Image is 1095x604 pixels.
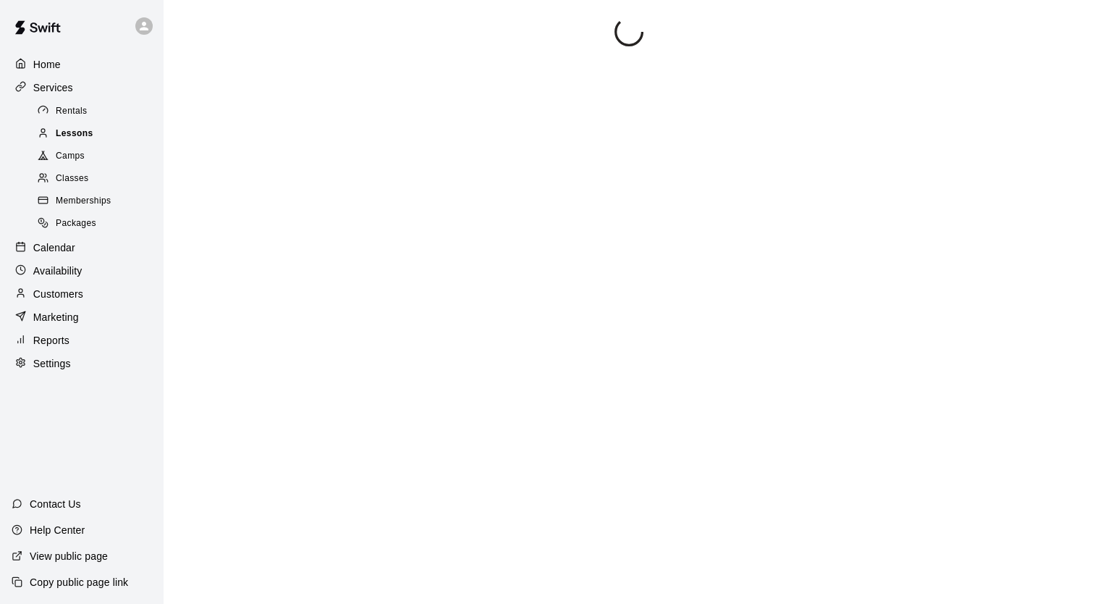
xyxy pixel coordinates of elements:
span: Rentals [56,104,88,119]
a: Lessons [35,122,163,145]
p: Services [33,80,73,95]
span: Packages [56,217,96,231]
p: Settings [33,356,71,371]
a: Memberships [35,190,163,213]
p: Home [33,57,61,72]
p: Calendar [33,240,75,255]
span: Memberships [56,194,111,209]
a: Home [12,54,151,75]
span: Camps [56,149,85,164]
div: Lessons [35,124,157,144]
div: Camps [35,146,157,167]
span: Classes [56,172,88,186]
a: Settings [12,353,151,374]
p: Reports [33,333,69,348]
a: Reports [12,330,151,351]
a: Camps [35,146,163,168]
p: Copy public page link [30,575,128,590]
p: Contact Us [30,497,81,511]
p: Customers [33,287,83,301]
div: Rentals [35,101,157,122]
a: Marketing [12,306,151,328]
p: Help Center [30,523,85,537]
div: Classes [35,169,157,189]
a: Classes [35,168,163,190]
a: Calendar [12,237,151,259]
p: Availability [33,264,83,278]
a: Packages [35,213,163,235]
a: Customers [12,283,151,305]
div: Packages [35,214,157,234]
p: Marketing [33,310,79,324]
span: Lessons [56,127,93,141]
p: View public page [30,549,108,563]
a: Rentals [35,100,163,122]
a: Availability [12,260,151,282]
a: Services [12,77,151,98]
div: Memberships [35,191,157,211]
